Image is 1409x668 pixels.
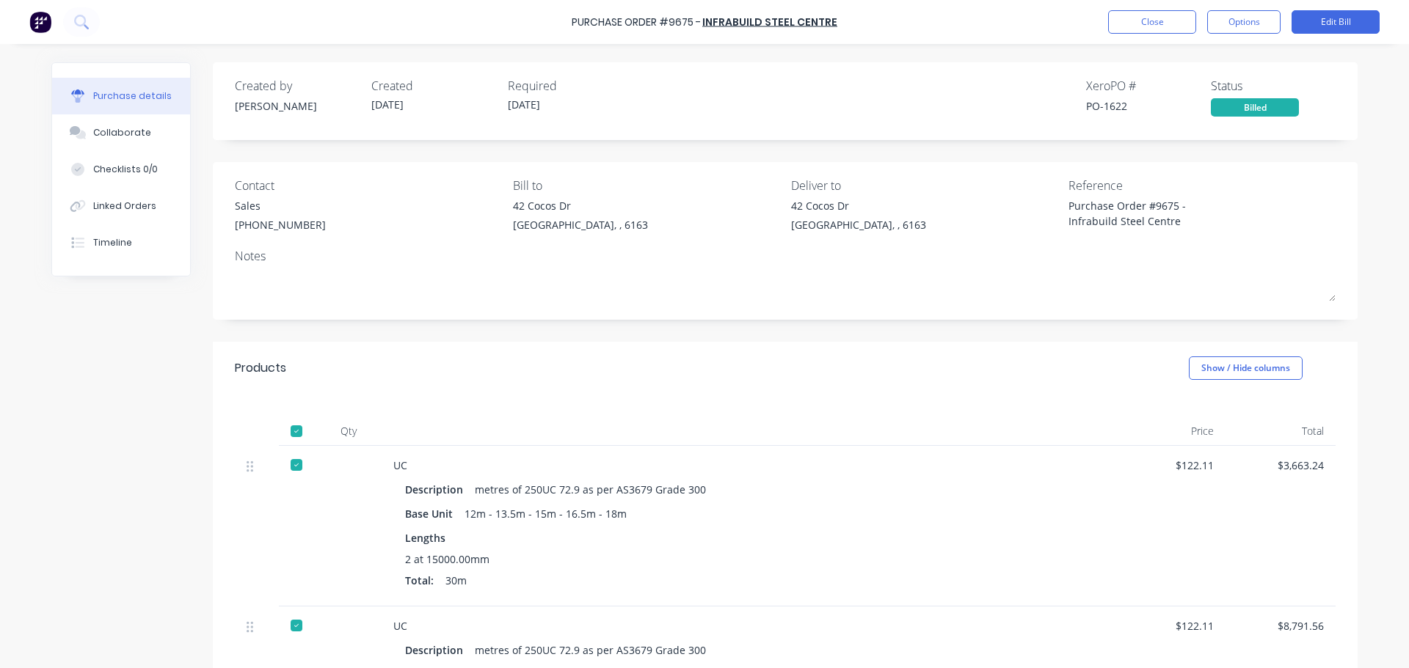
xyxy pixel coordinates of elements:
[513,177,780,194] div: Bill to
[1292,10,1380,34] button: Edit Bill
[405,479,475,500] div: Description
[1211,98,1299,117] div: Billed
[235,217,326,232] div: [PHONE_NUMBER]
[52,224,190,261] button: Timeline
[52,114,190,151] button: Collaborate
[1189,356,1303,380] button: Show / Hide columns
[791,217,926,232] div: [GEOGRAPHIC_DATA], , 6163
[52,78,190,114] button: Purchase details
[1127,618,1214,634] div: $122.11
[1086,77,1211,95] div: Xero PO #
[393,618,1104,634] div: UC
[405,639,475,661] div: Description
[1226,416,1336,446] div: Total
[52,151,190,188] button: Checklists 0/0
[235,77,360,95] div: Created by
[1068,177,1336,194] div: Reference
[405,503,465,524] div: Base Unit
[513,198,648,213] div: 42 Cocos Dr
[702,15,837,29] a: Infrabuild Steel Centre
[1108,10,1196,34] button: Close
[1237,618,1324,634] div: $8,791.56
[475,639,706,661] div: metres of 250UC 72.9 as per AS3679 Grade 300
[371,77,496,95] div: Created
[465,503,627,524] div: 12m - 13.5m - 15m - 16.5m - 18m
[93,199,156,213] div: Linked Orders
[791,177,1058,194] div: Deliver to
[791,198,926,213] div: 42 Cocos Dr
[405,573,434,588] span: Total:
[1211,77,1336,95] div: Status
[52,188,190,224] button: Linked Orders
[235,177,502,194] div: Contact
[93,236,132,249] div: Timeline
[29,11,51,33] img: Factory
[508,77,633,95] div: Required
[1086,98,1211,114] div: PO-1622
[235,247,1336,265] div: Notes
[1115,416,1226,446] div: Price
[1237,458,1324,473] div: $3,663.24
[235,359,286,377] div: Products
[235,198,326,213] div: Sales
[513,217,648,232] div: [GEOGRAPHIC_DATA], , 6163
[393,458,1104,473] div: UC
[1207,10,1281,34] button: Options
[405,530,445,546] span: Lengths
[445,573,467,588] span: 30m
[235,98,360,114] div: [PERSON_NAME]
[405,551,489,567] span: 2 at 15000.00mm
[93,89,172,103] div: Purchase details
[475,479,706,500] div: metres of 250UC 72.9 as per AS3679 Grade 300
[572,15,701,30] div: Purchase Order #9675 -
[93,163,158,176] div: Checklists 0/0
[1127,458,1214,473] div: $122.11
[316,416,382,446] div: Qty
[93,126,151,139] div: Collaborate
[1068,198,1252,231] textarea: Purchase Order #9675 - Infrabuild Steel Centre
